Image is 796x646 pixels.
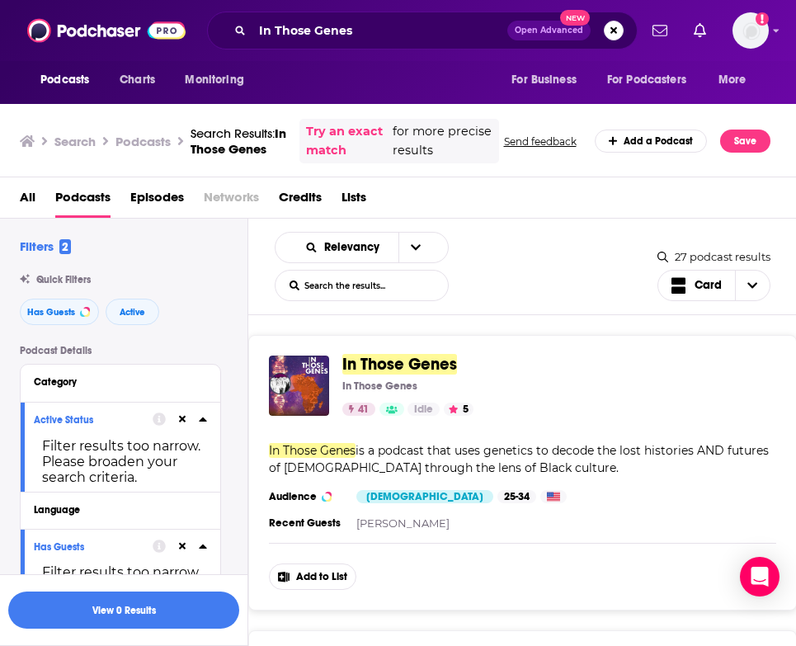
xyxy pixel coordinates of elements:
[657,250,770,263] div: 27 podcast results
[34,564,207,611] div: Filter results too narrow. Please broaden your search criteria.
[290,242,398,253] button: open menu
[342,403,375,416] a: 41
[497,490,536,503] div: 25-34
[207,12,638,50] div: Search podcasts, credits, & more...
[500,64,597,96] button: open menu
[252,17,507,44] input: Search podcasts, credits, & more...
[8,592,239,629] button: View 0 Results
[342,356,457,374] a: In Those Genes
[106,299,159,325] button: Active
[191,125,286,157] a: Search Results:In Those Genes
[507,21,591,40] button: Open AdvancedNew
[732,12,769,49] img: User Profile
[756,12,769,26] svg: Add a profile image
[511,68,577,92] span: For Business
[34,376,196,388] div: Category
[279,184,322,218] a: Credits
[191,125,286,157] span: In Those Genes
[560,10,590,26] span: New
[20,345,221,356] p: Podcast Details
[20,184,35,218] a: All
[109,64,165,96] a: Charts
[34,536,153,557] button: Has Guests
[55,184,111,218] a: Podcasts
[269,563,356,590] button: Add to List
[718,68,747,92] span: More
[204,184,259,218] span: Networks
[414,402,433,418] span: Idle
[324,242,385,253] span: Relevancy
[732,12,769,49] span: Logged in as jillgoldstein
[173,64,265,96] button: open menu
[120,68,155,92] span: Charts
[358,402,369,418] span: 41
[740,557,780,596] div: Open Intercom Messenger
[27,308,75,317] span: Has Guests
[275,232,449,263] h2: Choose List sort
[596,64,710,96] button: open menu
[306,122,389,160] a: Try an exact match
[54,134,96,149] h3: Search
[115,134,171,149] h3: Podcasts
[34,499,207,520] button: Language
[29,64,111,96] button: open menu
[185,68,243,92] span: Monitoring
[34,371,207,392] button: Category
[130,184,184,218] a: Episodes
[342,380,417,393] p: In Those Genes
[657,270,771,301] button: Choose View
[20,238,71,254] h2: Filters
[34,438,207,485] div: Filter results too narrow. Please broaden your search criteria.
[191,125,286,157] div: Search Results:
[269,356,329,416] img: In Those Genes
[269,443,356,458] span: In Those Genes
[269,516,343,530] h3: Recent Guests
[720,130,770,153] button: Save
[59,239,71,254] span: 2
[499,134,582,149] button: Send feedback
[732,12,769,49] button: Show profile menu
[407,403,440,416] a: Idle
[34,504,196,516] div: Language
[707,64,767,96] button: open menu
[398,233,433,262] button: open menu
[444,403,473,416] button: 5
[34,541,142,553] div: Has Guests
[269,490,343,503] h3: Audience
[341,184,366,218] a: Lists
[515,26,583,35] span: Open Advanced
[20,299,99,325] button: Has Guests
[356,516,450,530] a: [PERSON_NAME]
[27,15,186,46] img: Podchaser - Follow, Share and Rate Podcasts
[646,17,674,45] a: Show notifications dropdown
[687,17,713,45] a: Show notifications dropdown
[40,68,89,92] span: Podcasts
[393,122,492,160] span: for more precise results
[342,354,457,375] span: In Those Genes
[34,409,153,430] button: Active Status
[34,414,142,426] div: Active Status
[356,490,493,503] div: [DEMOGRAPHIC_DATA]
[269,443,769,475] span: is a podcast that uses genetics to decode the lost histories AND futures of [DEMOGRAPHIC_DATA] th...
[595,130,708,153] a: Add a Podcast
[36,274,91,285] span: Quick Filters
[120,308,145,317] span: Active
[695,280,722,291] span: Card
[607,68,686,92] span: For Podcasters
